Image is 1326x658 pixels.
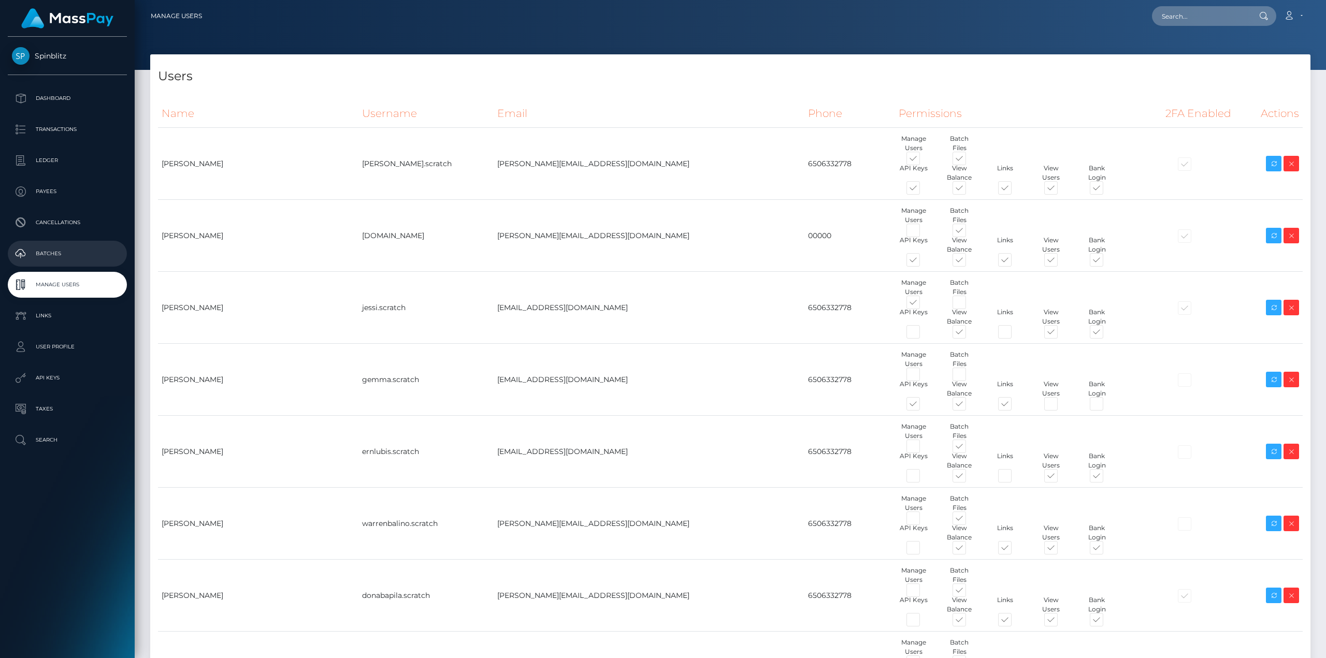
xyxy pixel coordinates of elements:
p: Batches [12,246,123,261]
div: Links [983,164,1029,182]
td: [EMAIL_ADDRESS][DOMAIN_NAME] [494,416,804,488]
td: [DOMAIN_NAME] [358,200,494,272]
td: [PERSON_NAME][EMAIL_ADDRESS][DOMAIN_NAME] [494,128,804,200]
div: Batch Files [936,134,983,153]
div: API Keys [891,595,937,614]
th: Actions [1248,99,1303,128]
p: Payees [12,184,123,199]
div: Bank Login [1074,308,1120,326]
td: [PERSON_NAME] [158,344,358,416]
a: Taxes [8,396,127,422]
th: Username [358,99,494,128]
td: [PERSON_NAME] [158,128,358,200]
div: Links [983,308,1029,326]
th: Email [494,99,804,128]
div: Manage Users [891,278,937,297]
div: Manage Users [891,134,937,153]
div: API Keys [891,308,937,326]
td: 6506332778 [804,128,895,200]
p: Taxes [12,401,123,417]
div: Manage Users [891,422,937,441]
div: View Users [1028,164,1074,182]
div: View Balance [936,523,983,542]
p: Search [12,432,123,448]
div: View Users [1028,451,1074,470]
a: Ledger [8,148,127,173]
td: warrenbalino.scratch [358,488,494,560]
td: [EMAIL_ADDRESS][DOMAIN_NAME] [494,344,804,416]
img: MassPay Logo [21,8,113,28]
th: Name [158,99,358,128]
td: ernlubis.scratch [358,416,494,488]
td: [PERSON_NAME] [158,488,358,560]
div: Links [983,595,1029,614]
div: Manage Users [891,638,937,656]
div: View Users [1028,523,1074,542]
p: Ledger [12,153,123,168]
div: API Keys [891,164,937,182]
th: Phone [804,99,895,128]
span: Spinblitz [8,51,127,61]
div: Bank Login [1074,236,1120,254]
a: Manage Users [151,5,202,27]
div: Batch Files [936,638,983,656]
td: [EMAIL_ADDRESS][DOMAIN_NAME] [494,272,804,344]
div: Links [983,379,1029,398]
div: View Balance [936,164,983,182]
a: User Profile [8,334,127,360]
div: API Keys [891,236,937,254]
div: Batch Files [936,494,983,513]
td: 6506332778 [804,344,895,416]
div: Batch Files [936,206,983,225]
td: 6506332778 [804,560,895,632]
div: View Users [1028,595,1074,614]
div: Links [983,236,1029,254]
td: [PERSON_NAME].scratch [358,128,494,200]
a: Dashboard [8,85,127,111]
h4: Users [158,67,1303,85]
div: Manage Users [891,566,937,584]
div: View Balance [936,595,983,614]
td: [PERSON_NAME][EMAIL_ADDRESS][DOMAIN_NAME] [494,488,804,560]
p: API Keys [12,370,123,386]
p: Dashboard [12,91,123,106]
td: gemma.scratch [358,344,494,416]
a: Payees [8,179,127,204]
p: User Profile [12,339,123,355]
div: View Balance [936,451,983,470]
div: Manage Users [891,350,937,369]
div: View Balance [936,236,983,254]
div: Bank Login [1074,595,1120,614]
p: Transactions [12,122,123,137]
td: [PERSON_NAME] [158,200,358,272]
td: [PERSON_NAME][EMAIL_ADDRESS][DOMAIN_NAME] [494,200,804,272]
div: View Users [1028,236,1074,254]
div: View Balance [936,308,983,326]
div: View Users [1028,379,1074,398]
a: API Keys [8,365,127,391]
div: Bank Login [1074,164,1120,182]
a: Search [8,427,127,453]
th: Permissions [895,99,1162,128]
div: Bank Login [1074,523,1120,542]
td: 6506332778 [804,488,895,560]
div: Bank Login [1074,451,1120,470]
div: Links [983,451,1029,470]
a: Manage Users [8,272,127,298]
td: jessi.scratch [358,272,494,344]
p: Links [12,308,123,324]
td: [PERSON_NAME] [158,416,358,488]
p: Cancellations [12,215,123,230]
div: Bank Login [1074,379,1120,398]
img: Spinblitz [12,47,30,65]
td: 6506332778 [804,416,895,488]
div: Manage Users [891,206,937,225]
td: 6506332778 [804,272,895,344]
div: View Users [1028,308,1074,326]
div: API Keys [891,523,937,542]
a: Batches [8,241,127,267]
div: Batch Files [936,350,983,369]
td: [PERSON_NAME] [158,560,358,632]
div: View Balance [936,379,983,398]
a: Transactions [8,116,127,142]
